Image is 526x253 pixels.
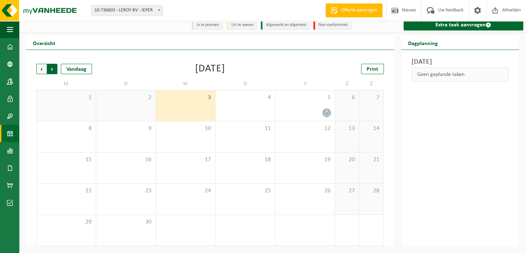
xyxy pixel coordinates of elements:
span: 25 [219,187,271,195]
span: 28 [363,187,380,195]
span: 17 [159,156,212,164]
span: 19 [279,156,331,164]
span: 7 [363,94,380,102]
a: Offerte aanvragen [325,3,382,17]
span: 3 [159,94,212,102]
span: 10-736603 - LEROY BV - IEPER [92,6,163,15]
span: Vorige [36,64,47,74]
span: 23 [100,187,152,195]
span: 30 [100,218,152,226]
h2: Dagplanning [401,36,445,50]
a: Extra taak aanvragen [404,19,524,30]
td: Z [359,78,384,90]
span: 13 [339,125,356,132]
span: 27 [339,187,356,195]
td: W [156,78,216,90]
li: Non-conformiteit [313,20,352,30]
span: 14 [363,125,380,132]
span: 21 [363,156,380,164]
span: 9 [100,125,152,132]
li: In te plannen [192,20,223,30]
span: 10 [159,125,212,132]
span: 20 [339,156,356,164]
span: 26 [279,187,331,195]
span: 2 [100,94,152,102]
span: Volgende [47,64,57,74]
td: D [215,78,275,90]
div: Geen geplande taken [412,67,509,82]
span: 15 [40,156,92,164]
span: 24 [159,187,212,195]
span: 10-736603 - LEROY BV - IEPER [91,5,163,16]
span: 6 [339,94,356,102]
td: Z [335,78,359,90]
span: 22 [40,187,92,195]
span: 11 [219,125,271,132]
span: Offerte aanvragen [340,7,379,14]
span: Print [367,67,378,72]
span: 29 [40,218,92,226]
td: M [36,78,96,90]
span: 12 [279,125,331,132]
div: [DATE] [195,64,225,74]
span: 8 [40,125,92,132]
div: Vandaag [61,64,92,74]
a: Print [361,64,384,74]
td: V [275,78,335,90]
li: Uit te voeren [226,20,257,30]
span: 16 [100,156,152,164]
h3: [DATE] [412,57,509,67]
li: Afgewerkt en afgemeld [261,20,310,30]
span: 4 [219,94,271,102]
td: D [96,78,156,90]
span: 18 [219,156,271,164]
span: 1 [40,94,92,102]
h2: Overzicht [26,36,62,50]
span: 5 [279,94,331,102]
